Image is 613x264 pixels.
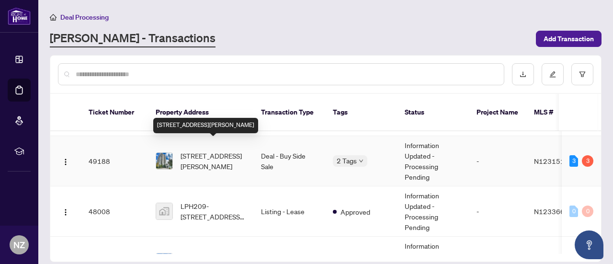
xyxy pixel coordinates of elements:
span: 2 Tags [337,155,357,166]
span: Deal Processing [60,13,109,22]
td: - [469,186,526,237]
th: Tags [325,94,397,131]
button: Logo [58,204,73,219]
button: edit [542,63,564,85]
img: thumbnail-img [156,153,172,169]
div: 3 [569,155,578,167]
span: NZ [13,238,25,252]
td: Information Updated - Processing Pending [397,136,469,186]
span: Add Transaction [544,31,594,46]
th: Status [397,94,469,131]
td: Information Updated - Processing Pending [397,186,469,237]
img: thumbnail-img [156,203,172,219]
th: Transaction Type [253,94,325,131]
span: down [359,159,363,163]
button: Open asap [575,230,603,259]
td: 48008 [81,186,148,237]
div: [STREET_ADDRESS][PERSON_NAME] [153,118,258,133]
span: LPH209-[STREET_ADDRESS][PERSON_NAME] [181,201,246,222]
th: Project Name [469,94,526,131]
button: download [512,63,534,85]
button: Logo [58,153,73,169]
span: [STREET_ADDRESS][PERSON_NAME] [181,150,246,172]
td: Listing - Lease [253,186,325,237]
td: - [469,136,526,186]
td: Deal - Buy Side Sale [253,136,325,186]
th: MLS # [526,94,584,131]
a: [PERSON_NAME] - Transactions [50,30,216,47]
th: Ticket Number [81,94,148,131]
span: N12315187 [534,157,573,165]
span: download [520,71,526,78]
div: 3 [582,155,593,167]
span: home [50,14,57,21]
span: Approved [341,207,370,217]
td: 49188 [81,136,148,186]
div: 0 [582,206,593,217]
div: 0 [569,206,578,217]
img: Logo [62,158,69,166]
img: Logo [62,208,69,216]
span: filter [579,71,586,78]
button: filter [571,63,593,85]
th: Property Address [148,94,253,131]
img: logo [8,7,31,25]
button: Add Transaction [536,31,602,47]
span: edit [549,71,556,78]
span: N12336638 [534,207,573,216]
